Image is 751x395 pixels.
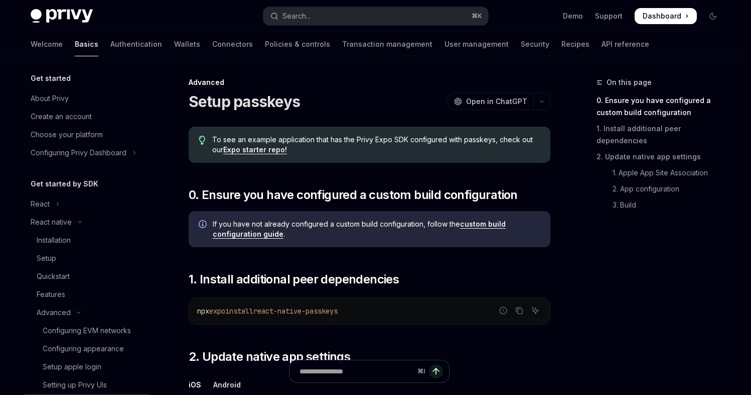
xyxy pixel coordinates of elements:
[31,111,92,123] div: Create an account
[23,249,151,267] a: Setup
[209,307,225,316] span: expo
[596,181,729,197] a: 2. App configuration
[23,144,151,162] button: Toggle Configuring Privy Dashboard section
[299,360,413,382] input: Ask a question...
[37,307,71,319] div: Advanced
[223,145,287,154] a: Expo starter repo!
[521,32,549,56] a: Security
[282,10,311,22] div: Search...
[31,178,98,190] h5: Get started by SDK
[23,231,151,249] a: Installation
[602,32,649,56] a: API reference
[23,126,151,144] a: Choose your platform
[497,304,510,317] button: Report incorrect code
[23,267,151,285] a: Quickstart
[23,358,151,376] a: Setup apple login
[110,32,162,56] a: Authentication
[197,307,209,316] span: npx
[37,270,70,282] div: Quickstart
[596,92,729,121] a: 0. Ensure you have configured a custom build configuration
[43,361,101,373] div: Setup apple login
[705,8,721,24] button: Toggle dark mode
[23,285,151,304] a: Features
[37,288,65,301] div: Features
[429,364,443,378] button: Send message
[265,32,330,56] a: Policies & controls
[513,304,526,317] button: Copy the contents from the code block
[23,108,151,126] a: Create an account
[23,195,151,213] button: Toggle React section
[199,136,206,145] svg: Tip
[596,149,729,165] a: 2. Update native app settings
[225,307,253,316] span: install
[596,165,729,181] a: 1. Apple App Site Association
[23,213,151,231] button: Toggle React native section
[189,271,399,287] span: 1. Install additional peer dependencies
[43,379,107,391] div: Setting up Privy UIs
[212,135,540,155] span: To see an example application that has the Privy Expo SDK configured with passkeys, check out our
[213,219,540,239] span: If you have not already configured a custom build configuration, follow the .
[199,220,209,230] svg: Info
[23,304,151,322] button: Toggle Advanced section
[596,197,729,213] a: 3. Build
[189,187,518,203] span: 0. Ensure you have configured a custom build configuration
[561,32,589,56] a: Recipes
[189,92,301,111] h1: Setup passkeys
[23,340,151,358] a: Configuring appearance
[635,8,697,24] a: Dashboard
[31,9,93,23] img: dark logo
[466,96,527,107] span: Open in ChatGPT
[253,307,338,316] span: react-native-passkeys
[189,349,351,365] span: 2. Update native app settings
[75,32,98,56] a: Basics
[342,32,432,56] a: Transaction management
[31,32,63,56] a: Welcome
[263,7,488,25] button: Open search
[607,76,652,88] span: On this page
[31,147,126,159] div: Configuring Privy Dashboard
[31,72,71,84] h5: Get started
[37,234,71,246] div: Installation
[23,376,151,394] a: Setting up Privy UIs
[31,129,103,141] div: Choose your platform
[43,343,124,355] div: Configuring appearance
[643,11,681,21] span: Dashboard
[444,32,509,56] a: User management
[447,93,533,110] button: Open in ChatGPT
[23,89,151,108] a: About Privy
[472,12,482,20] span: ⌘ K
[31,198,50,210] div: React
[563,11,583,21] a: Demo
[189,77,550,87] div: Advanced
[37,252,56,264] div: Setup
[596,121,729,149] a: 1. Install additional peer dependencies
[31,92,69,105] div: About Privy
[43,325,131,337] div: Configuring EVM networks
[212,32,253,56] a: Connectors
[31,216,72,228] div: React native
[23,322,151,340] a: Configuring EVM networks
[174,32,200,56] a: Wallets
[595,11,623,21] a: Support
[529,304,542,317] button: Ask AI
